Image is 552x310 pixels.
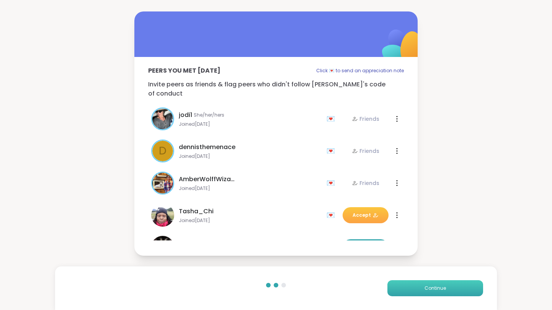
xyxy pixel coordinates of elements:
div: Friends [352,179,379,187]
img: AmberWolffWizard [152,173,173,193]
span: PinkOnyx [179,239,206,248]
div: Friends [352,115,379,123]
span: Joined [DATE] [179,185,322,192]
button: Add Friend [343,239,389,255]
img: Tasha_Chi [151,204,174,227]
span: jodi1 [179,110,192,120]
span: Tasha_Chi [179,207,214,216]
p: Invite peers as friends & flag peers who didn't follow [PERSON_NAME]'s code of conduct [148,80,404,98]
img: jodi1 [152,109,173,129]
div: 💌 [327,145,338,157]
span: AmberWolffWizard [179,175,236,184]
button: Accept [343,207,389,223]
div: 💌 [327,209,338,221]
span: dennisthemenace [179,143,235,152]
span: Continue [425,285,446,292]
span: She/her/hers [194,112,224,118]
span: Joined [DATE] [179,217,322,224]
span: Accept [353,212,379,219]
button: Continue [387,280,483,296]
div: 💌 [327,113,338,125]
img: PinkOnyx [151,236,174,259]
span: Joined [DATE] [179,121,322,127]
p: Peers you met [DATE] [148,66,220,75]
span: Joined [DATE] [179,153,322,159]
div: 💌 [327,177,338,189]
div: Friends [352,147,379,155]
img: ShareWell Logomark [364,10,440,86]
span: d [159,143,167,159]
p: Click 💌 to send an appreciation note [316,66,404,75]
